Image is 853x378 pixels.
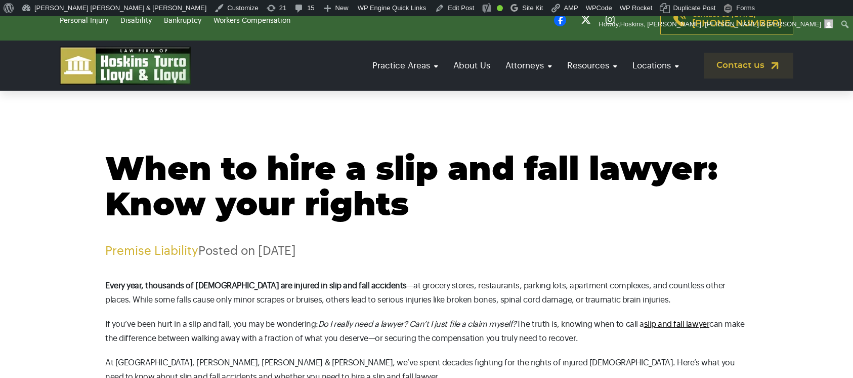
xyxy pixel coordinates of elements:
p: Posted on [DATE] [105,244,748,258]
span: Hoskins, [PERSON_NAME], [PERSON_NAME] & [PERSON_NAME] [620,20,821,28]
em: Do I really need a lawyer? Can’t I just file a claim myself? [318,320,517,328]
a: Bankruptcy [164,17,201,24]
a: Howdy, [595,16,837,32]
strong: Every year, thousands of [DEMOGRAPHIC_DATA] are injured in slip and fall accidents [105,282,407,290]
div: Good [497,5,503,11]
a: Attorneys [500,51,557,80]
img: logo [60,47,191,85]
a: Workers Compensation [214,17,290,24]
p: If you’ve been hurt in a slip and fall, you may be wondering: The truth is, knowing when to call ... [105,317,748,346]
a: Locations [627,51,684,80]
span: Site Kit [522,4,543,12]
a: Contact us [704,53,793,79]
a: slip and fall lawyer [644,320,709,328]
a: Disability [120,17,152,24]
a: Resources [562,51,622,80]
a: Premise Liability [105,245,198,257]
p: —at grocery stores, restaurants, parking lots, apartment complexes, and countless other places. W... [105,279,748,307]
a: Personal Injury [60,17,108,24]
h1: When to hire a slip and fall lawyer: Know your rights [105,153,748,223]
a: About Us [448,51,495,80]
a: Practice Areas [367,51,443,80]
